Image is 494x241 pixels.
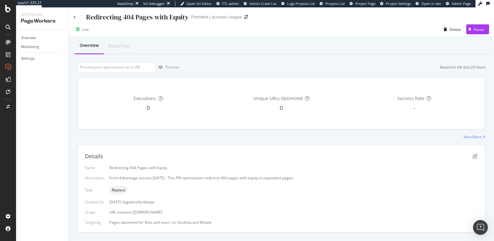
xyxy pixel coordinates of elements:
div: View More [463,134,482,139]
div: Type [85,187,104,193]
span: Logs Projects List [287,1,315,6]
div: by gabriella.dalope [123,199,154,205]
a: Settings [21,56,64,62]
div: pen-to-square [473,154,478,159]
span: Executions [134,95,156,101]
div: Targeting [85,220,104,225]
span: - [413,104,415,111]
button: Preview [156,62,179,72]
button: Pause [466,24,489,34]
div: Based on the last 24 hours [440,64,485,70]
span: Projects List [325,1,345,6]
div: Live [82,27,89,32]
div: From Advantage session [DATE] - This PW optimization redirects 404 pages with equity to equivalen... [109,175,478,181]
div: Overview [21,35,36,41]
div: arrow-right-arrow-left [244,15,248,19]
div: Redirecting 404 Pages with Equity [86,12,189,22]
a: Admin Crawl List [244,1,277,6]
div: Name [85,165,104,170]
div: Scope [85,210,104,215]
span: URL contains [DOMAIN_NAME] [109,210,162,215]
div: Open Intercom Messenger [473,220,488,235]
button: Delete [441,24,461,34]
span: Open Viz Editor [186,1,212,6]
span: Unique URLs Optimized [253,95,303,101]
div: Activation [21,12,63,18]
span: Admin Crawl List [249,1,277,6]
span: Open in dev [421,1,441,6]
a: Project Page [350,1,375,6]
div: Bots and users [145,220,170,225]
div: Pause [474,27,484,32]
a: Project Settings [380,1,411,6]
div: Description [85,175,104,181]
div: Monitoring [21,44,39,50]
div: Reporting [109,43,129,49]
a: Monitoring [21,44,64,50]
div: Viz Debugger: [143,1,165,6]
div: Premiere Lacrosse League [191,14,242,20]
div: Overview [80,42,99,48]
span: Replace [112,188,125,192]
div: Preview [165,64,179,70]
div: ReadOnly: [117,1,134,6]
div: Desktop and Mobile [177,220,211,225]
span: Success Rate [397,95,424,101]
a: Open Viz Editor [180,1,212,6]
div: Details [85,152,103,160]
div: neutral label [109,186,128,194]
div: Pages optimized for on [109,220,478,225]
a: Logs Projects List [281,1,315,6]
span: Project Page [355,1,375,6]
a: View More [463,134,485,139]
input: Preview your optimization on a URL [77,62,156,73]
a: Open in dev [416,1,441,6]
a: Admin Page [446,1,471,6]
span: 0 [147,104,150,111]
a: FTL admin [216,1,239,6]
div: Redirecting 404 Pages with Equity [109,165,478,170]
a: Projects List [320,1,345,6]
span: Admin Page [452,1,471,6]
div: Settings [21,56,35,62]
div: PageWorkers [21,18,63,25]
span: 0 [280,104,283,111]
a: Overview [21,35,64,41]
span: FTL admin [222,1,239,6]
span: Project Settings [386,1,411,6]
div: Delete [450,27,461,32]
a: Click to go back [73,15,76,19]
div: Created On [85,199,104,205]
div: [DATE] [109,199,478,205]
